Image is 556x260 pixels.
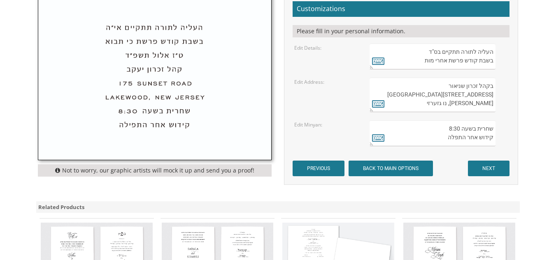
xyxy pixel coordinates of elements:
[349,161,433,176] input: BACK TO MAIN OPTIONS
[468,161,509,176] input: NEXT
[293,1,509,17] h2: Customizations
[370,44,496,69] textarea: העליה לתורה תתקיים בס"ד בשבת קודש פרשת אחרי מות
[370,78,496,112] textarea: בקהל זכרון שניאור [STREET_ADDRESS][GEOGRAPHIC_DATA][PERSON_NAME], נו גזערזי
[370,120,496,146] textarea: שחרית בשעה 8:30 קידוש אחר התפלה
[38,164,272,177] div: Not to worry, our graphic artists will mock it up and send you a proof!
[294,44,321,51] label: Edit Details:
[294,121,322,128] label: Edit Minyan:
[293,25,509,37] div: Please fill in your personal information.
[36,201,520,213] div: Related Products
[294,78,324,85] label: Edit Address:
[293,161,344,176] input: PREVIOUS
